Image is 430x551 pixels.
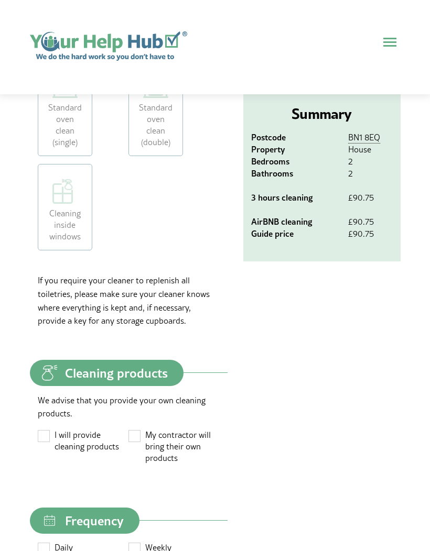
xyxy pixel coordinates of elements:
[38,394,220,421] p: We advise that you provide your own cleaning products.
[38,58,92,156] label: Standard oven clean (single)
[251,102,393,125] h2: Summary
[30,31,187,61] a: Home
[128,58,183,156] label: Standard oven clean (double)
[38,274,220,327] p: If you require your cleaner to replenish all toiletries, please make sure your cleaner knows wher...
[348,169,393,178] dd: 2
[348,229,393,238] dd: £90.75
[251,133,340,141] dt: Postcode
[65,514,124,527] span: Frequency
[251,157,340,166] dt: Bedrooms
[251,193,340,202] dt: 3 hours cleaning
[348,145,393,153] dd: House
[38,509,61,532] img: frequency.svg
[348,193,393,202] dd: £90.75
[251,217,340,226] dt: AirBNB cleaning
[38,429,129,457] label: I will provide cleaning products
[348,157,393,166] dd: 2
[38,361,61,384] img: cleaning-products.svg
[30,31,187,61] img: Your Help Hub logo
[128,429,220,468] label: My contractor will bring their own products
[251,145,340,153] dt: Property
[348,217,393,226] dd: £90.75
[251,169,340,178] dt: Bathrooms
[52,179,78,204] img: Cleaning inside windows
[251,229,340,238] dt: Guide price
[65,367,168,379] span: Cleaning products
[38,164,92,250] label: Cleaning inside windows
